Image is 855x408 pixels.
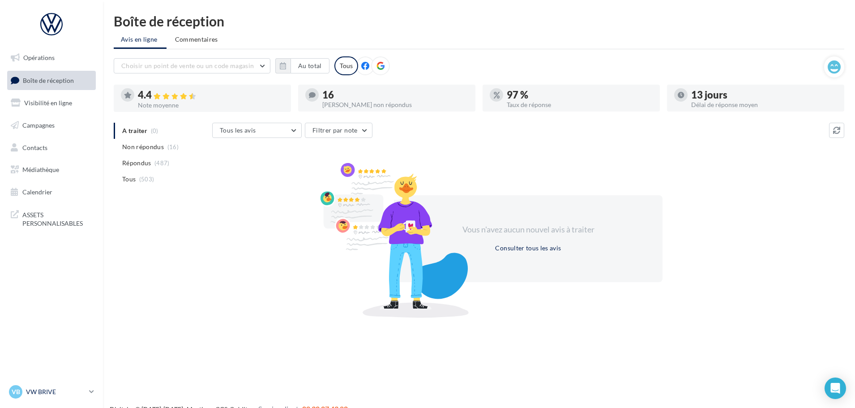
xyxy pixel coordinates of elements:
span: Médiathèque [22,166,59,173]
a: ASSETS PERSONNALISABLES [5,205,98,232]
span: Campagnes [22,121,55,129]
button: Consulter tous les avis [492,243,564,253]
a: Visibilité en ligne [5,94,98,112]
div: Open Intercom Messenger [825,378,846,399]
span: Non répondus [122,142,164,151]
button: Choisir un point de vente ou un code magasin [114,58,270,73]
button: Tous les avis [212,123,302,138]
button: Au total [291,58,329,73]
span: Tous les avis [220,126,256,134]
span: VB [12,387,20,396]
a: Campagnes [5,116,98,135]
button: Au total [275,58,329,73]
div: 4.4 [138,90,284,100]
div: Tous [334,56,358,75]
span: (16) [167,143,179,150]
div: Délai de réponse moyen [691,102,837,108]
a: Médiathèque [5,160,98,179]
span: Calendrier [22,188,52,196]
div: [PERSON_NAME] non répondus [322,102,468,108]
span: (503) [139,176,154,183]
a: Contacts [5,138,98,157]
span: Tous [122,175,136,184]
span: Choisir un point de vente ou un code magasin [121,62,254,69]
button: Filtrer par note [305,123,372,138]
div: Taux de réponse [507,102,653,108]
a: VB VW BRIVE [7,383,96,400]
span: ASSETS PERSONNALISABLES [22,209,92,228]
a: Calendrier [5,183,98,202]
div: 16 [322,90,468,100]
div: Note moyenne [138,102,284,108]
p: VW BRIVE [26,387,85,396]
span: Contacts [22,143,47,151]
span: Opérations [23,54,55,61]
span: Commentaires [175,35,218,43]
span: Visibilité en ligne [24,99,72,107]
span: Répondus [122,159,151,167]
a: Boîte de réception [5,71,98,90]
a: Opérations [5,48,98,67]
div: 13 jours [691,90,837,100]
span: Boîte de réception [23,76,74,84]
div: Boîte de réception [114,14,844,28]
div: Vous n'avez aucun nouvel avis à traiter [451,224,605,236]
span: (487) [154,159,170,167]
div: 97 % [507,90,653,100]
